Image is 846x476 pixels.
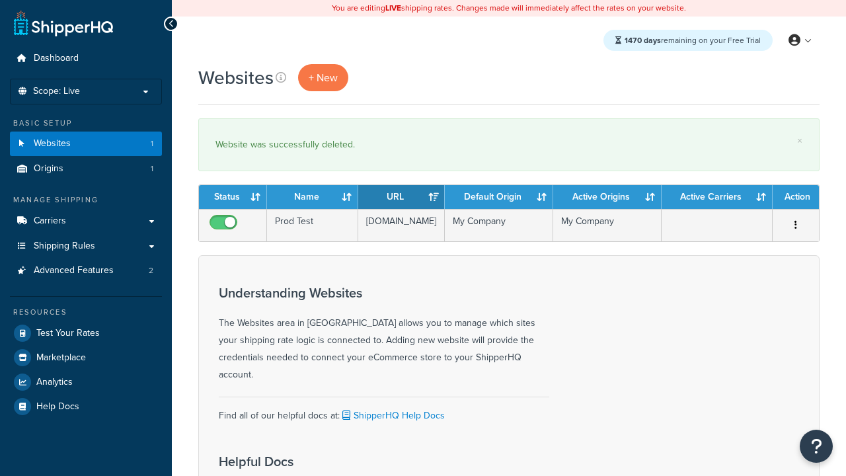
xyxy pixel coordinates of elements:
span: Shipping Rules [34,241,95,252]
td: Prod Test [267,209,358,241]
div: Manage Shipping [10,194,162,206]
li: Advanced Features [10,258,162,283]
a: Help Docs [10,395,162,418]
a: Marketplace [10,346,162,370]
button: Open Resource Center [800,430,833,463]
a: × [797,136,802,146]
a: + New [298,64,348,91]
span: Websites [34,138,71,149]
span: Analytics [36,377,73,388]
th: URL: activate to sort column ascending [358,185,445,209]
span: 1 [151,138,153,149]
b: LIVE [385,2,401,14]
th: Default Origin: activate to sort column ascending [445,185,553,209]
th: Name: activate to sort column ascending [267,185,358,209]
th: Status: activate to sort column ascending [199,185,267,209]
span: 1 [151,163,153,175]
td: My Company [445,209,553,241]
th: Active Carriers: activate to sort column ascending [662,185,773,209]
div: Find all of our helpful docs at: [219,397,549,424]
div: Resources [10,307,162,318]
h3: Helpful Docs [219,454,457,469]
span: Marketplace [36,352,86,364]
td: [DOMAIN_NAME] [358,209,445,241]
span: Test Your Rates [36,328,100,339]
span: 2 [149,265,153,276]
span: Scope: Live [33,86,80,97]
a: Websites 1 [10,132,162,156]
div: Basic Setup [10,118,162,129]
th: Active Origins: activate to sort column ascending [553,185,662,209]
a: Test Your Rates [10,321,162,345]
a: ShipperHQ Home [14,10,113,36]
h1: Websites [198,65,274,91]
span: Carriers [34,216,66,227]
li: Websites [10,132,162,156]
div: The Websites area in [GEOGRAPHIC_DATA] allows you to manage which sites your shipping rate logic ... [219,286,549,383]
a: Shipping Rules [10,234,162,258]
td: My Company [553,209,662,241]
a: ShipperHQ Help Docs [340,409,445,422]
div: remaining on your Free Trial [603,30,773,51]
strong: 1470 days [625,34,661,46]
a: Dashboard [10,46,162,71]
span: Origins [34,163,63,175]
div: Website was successfully deleted. [215,136,802,154]
h3: Understanding Websites [219,286,549,300]
a: Carriers [10,209,162,233]
span: + New [309,70,338,85]
span: Advanced Features [34,265,114,276]
th: Action [773,185,819,209]
a: Advanced Features 2 [10,258,162,283]
li: Origins [10,157,162,181]
span: Dashboard [34,53,79,64]
a: Analytics [10,370,162,394]
a: Origins 1 [10,157,162,181]
span: Help Docs [36,401,79,413]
